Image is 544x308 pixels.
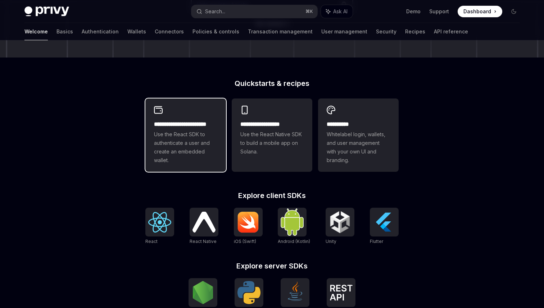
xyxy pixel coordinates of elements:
[145,208,174,245] a: ReactReact
[305,9,313,14] span: ⌘ K
[318,98,399,172] a: **** *****Whitelabel login, wallets, and user management with your own UI and branding.
[234,239,256,244] span: iOS (Swift)
[148,212,171,233] img: React
[82,23,119,40] a: Authentication
[154,130,217,165] span: Use the React SDK to authenticate a user and create an embedded wallet.
[321,23,367,40] a: User management
[191,5,317,18] button: Search...⌘K
[370,208,399,245] a: FlutterFlutter
[145,80,399,87] h2: Quickstarts & recipes
[56,23,73,40] a: Basics
[278,239,310,244] span: Android (Kotlin)
[24,23,48,40] a: Welcome
[326,239,336,244] span: Unity
[192,23,239,40] a: Policies & controls
[24,6,69,17] img: dark logo
[145,192,399,199] h2: Explore client SDKs
[370,239,383,244] span: Flutter
[508,6,520,17] button: Toggle dark mode
[406,8,421,15] a: Demo
[434,23,468,40] a: API reference
[234,208,263,245] a: iOS (Swift)iOS (Swift)
[463,8,491,15] span: Dashboard
[237,211,260,233] img: iOS (Swift)
[405,23,425,40] a: Recipes
[429,8,449,15] a: Support
[328,211,352,234] img: Unity
[327,130,390,165] span: Whitelabel login, wallets, and user management with your own UI and branding.
[330,285,353,300] img: REST API
[458,6,502,17] a: Dashboard
[326,208,354,245] a: UnityUnity
[192,212,216,232] img: React Native
[232,98,312,172] a: **** **** **** ***Use the React Native SDK to build a mobile app on Solana.
[321,5,353,18] button: Ask AI
[240,130,304,156] span: Use the React Native SDK to build a mobile app on Solana.
[205,7,225,16] div: Search...
[284,281,307,304] img: Java
[155,23,184,40] a: Connectors
[190,239,217,244] span: React Native
[376,23,396,40] a: Security
[127,23,146,40] a: Wallets
[191,281,214,304] img: NodeJS
[145,262,399,270] h2: Explore server SDKs
[281,208,304,235] img: Android (Kotlin)
[248,23,313,40] a: Transaction management
[333,8,348,15] span: Ask AI
[190,208,218,245] a: React NativeReact Native
[278,208,310,245] a: Android (Kotlin)Android (Kotlin)
[145,239,158,244] span: React
[373,211,396,234] img: Flutter
[237,281,260,304] img: Python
